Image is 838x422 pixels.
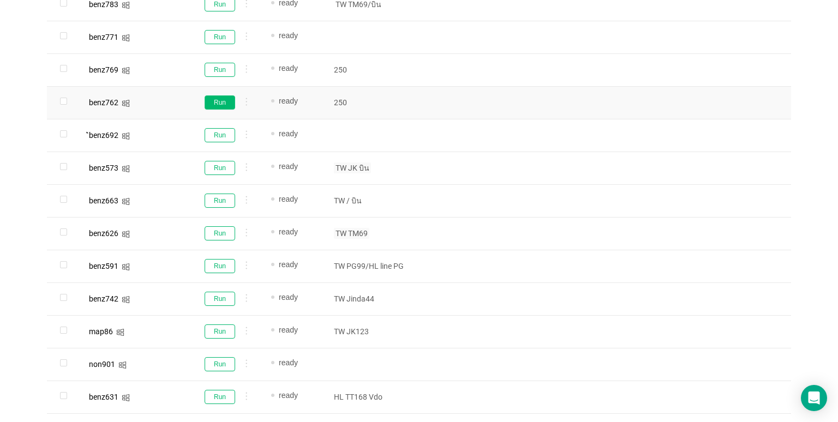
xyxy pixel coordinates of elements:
button: Run [205,30,235,44]
i: icon: windows [122,230,130,238]
button: Run [205,226,235,240]
button: Run [205,357,235,371]
p: TW Jinda44 [334,293,414,304]
i: icon: windows [122,296,130,304]
i: icon: windows [122,67,130,75]
div: benz769 [89,66,118,74]
span: ready [279,260,298,269]
div: benz771 [89,33,118,41]
button: Run [205,161,235,175]
span: TW JK บิน [334,162,371,173]
div: benz626 [89,230,118,237]
p: HL TT168 Vdo [334,391,414,402]
i: icon: windows [122,394,130,402]
button: Run [205,324,235,339]
div: benz573 [89,164,118,172]
p: 250 [334,64,414,75]
button: Run [205,259,235,273]
i: icon: windows [122,132,130,140]
i: icon: windows [118,361,127,369]
div: map86 [89,328,113,335]
button: Run [205,63,235,77]
div: ิbenz692 [89,131,118,139]
p: TW PG99/HL line PG [334,261,414,272]
i: icon: windows [116,328,124,336]
span: ready [279,129,298,138]
i: icon: windows [122,1,130,9]
p: 250 [334,97,414,108]
span: ready [279,391,298,400]
span: ready [279,358,298,367]
button: Run [205,128,235,142]
div: benz742 [89,295,118,303]
button: Run [205,390,235,404]
i: icon: windows [122,197,130,206]
div: benz591 [89,262,118,270]
button: Run [205,194,235,208]
i: icon: windows [122,263,130,271]
p: TW JK123 [334,326,414,337]
div: benz762 [89,99,118,106]
button: Run [205,95,235,110]
p: TW / บิน [334,195,414,206]
div: benz663 [89,197,118,204]
span: ready [279,325,298,334]
div: Open Intercom Messenger [801,385,827,411]
span: ready [279,162,298,171]
span: ready [279,293,298,302]
span: ready [279,227,298,236]
i: icon: windows [122,34,130,42]
i: icon: windows [122,165,130,173]
span: ready [279,31,298,40]
span: ready [279,64,298,73]
span: TW TM69 [334,228,369,239]
i: icon: windows [122,99,130,107]
span: ready [279,97,298,105]
div: benz783 [89,1,118,8]
div: non901 [89,360,115,368]
div: benz631 [89,393,118,401]
button: Run [205,292,235,306]
span: ready [279,195,298,203]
